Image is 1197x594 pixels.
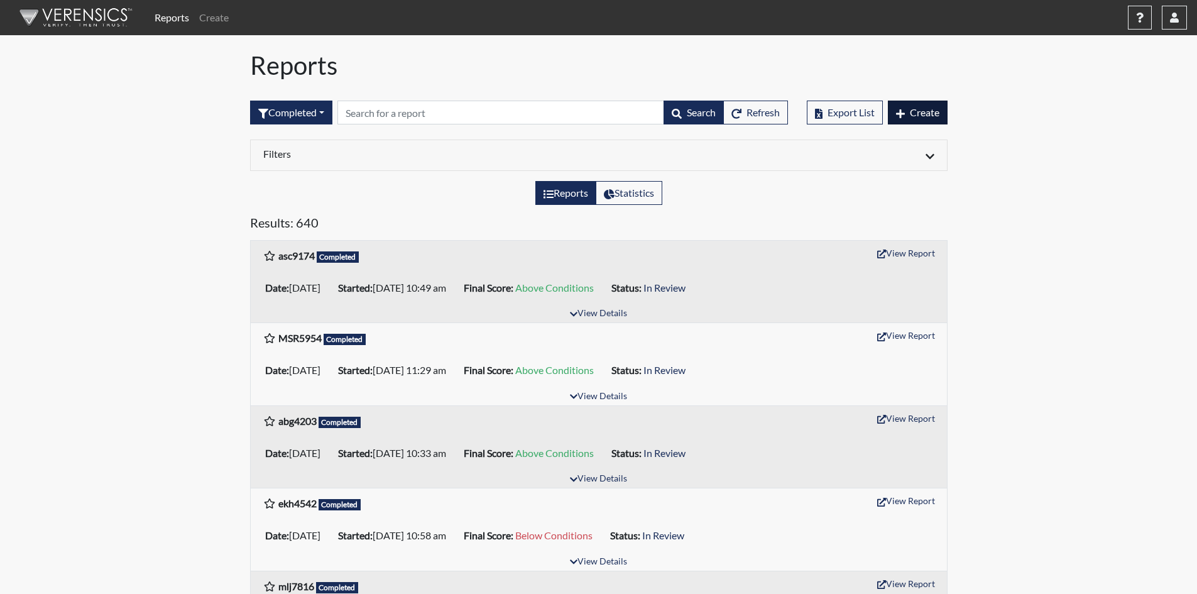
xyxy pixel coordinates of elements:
span: Completed [324,334,366,345]
b: MSR5954 [278,332,322,344]
li: [DATE] [260,525,333,546]
li: [DATE] 10:58 am [333,525,459,546]
button: View Details [564,388,633,405]
b: mlj7816 [278,580,314,592]
b: Status: [611,364,642,376]
span: Search [687,106,716,118]
li: [DATE] [260,443,333,463]
b: Date: [265,529,289,541]
span: In Review [642,529,684,541]
button: Completed [250,101,332,124]
b: Status: [611,282,642,294]
span: Below Conditions [515,529,593,541]
button: Refresh [723,101,788,124]
button: View Report [872,409,941,428]
button: View Details [564,305,633,322]
button: Create [888,101,948,124]
b: Date: [265,447,289,459]
b: Final Score: [464,447,513,459]
b: Status: [610,529,640,541]
div: Filter by interview status [250,101,332,124]
span: In Review [643,447,686,459]
b: Final Score: [464,364,513,376]
span: Export List [828,106,875,118]
li: [DATE] [260,278,333,298]
b: Date: [265,282,289,294]
label: View statistics about completed interviews [596,181,662,205]
button: View Report [872,491,941,510]
h1: Reports [250,50,948,80]
b: Final Score: [464,282,513,294]
button: View Report [872,243,941,263]
span: Above Conditions [515,364,594,376]
h5: Results: 640 [250,215,948,235]
button: Export List [807,101,883,124]
button: View Details [564,554,633,571]
b: Started: [338,529,373,541]
span: In Review [643,364,686,376]
span: Completed [317,251,359,263]
b: Status: [611,447,642,459]
span: Above Conditions [515,282,594,294]
label: View the list of reports [535,181,596,205]
h6: Filters [263,148,589,160]
b: ekh4542 [278,497,317,509]
li: [DATE] 10:49 am [333,278,459,298]
button: View Report [872,574,941,593]
div: Click to expand/collapse filters [254,148,944,163]
span: Refresh [746,106,780,118]
span: In Review [643,282,686,294]
b: abg4203 [278,415,317,427]
span: Above Conditions [515,447,594,459]
b: Started: [338,282,373,294]
button: View Details [564,471,633,488]
span: Create [910,106,939,118]
span: Completed [319,499,361,510]
b: asc9174 [278,250,315,261]
li: [DATE] [260,360,333,380]
span: Completed [316,582,359,593]
input: Search by Registration ID, Interview Number, or Investigation Name. [337,101,664,124]
li: [DATE] 10:33 am [333,443,459,463]
b: Final Score: [464,529,513,541]
li: [DATE] 11:29 am [333,360,459,380]
a: Create [194,5,234,30]
b: Started: [338,447,373,459]
b: Started: [338,364,373,376]
span: Completed [319,417,361,428]
button: View Report [872,326,941,345]
button: Search [664,101,724,124]
b: Date: [265,364,289,376]
a: Reports [150,5,194,30]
